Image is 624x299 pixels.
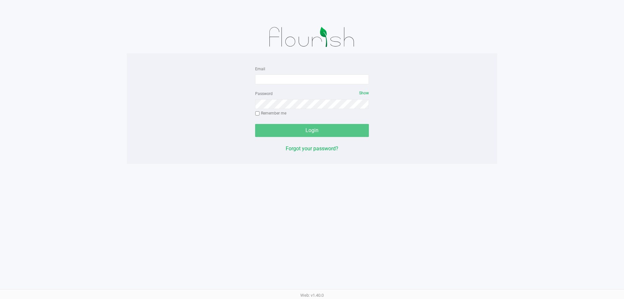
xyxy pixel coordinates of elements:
input: Remember me [255,111,260,116]
label: Password [255,91,273,97]
button: Forgot your password? [286,145,338,153]
span: Web: v1.40.0 [300,293,324,298]
label: Email [255,66,265,72]
span: Show [359,91,369,95]
label: Remember me [255,110,286,116]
